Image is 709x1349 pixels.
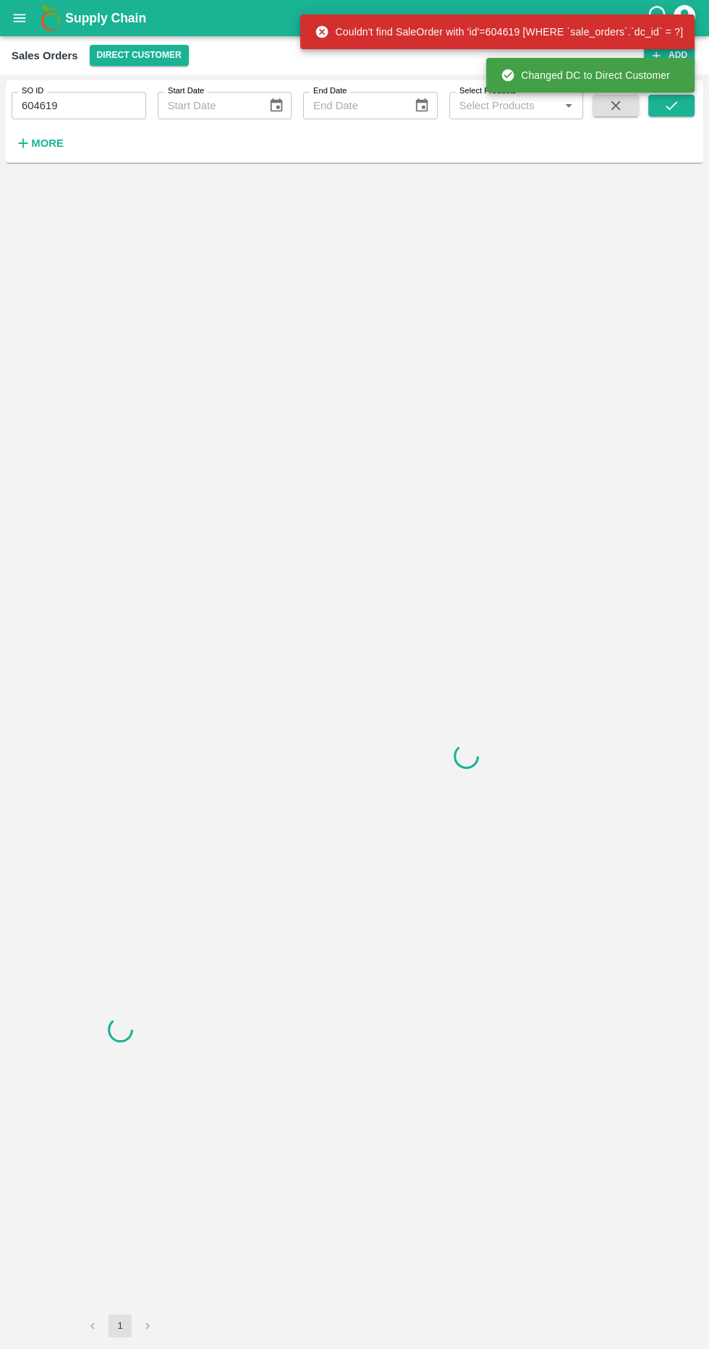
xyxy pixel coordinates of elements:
[454,96,556,115] input: Select Products
[303,92,402,119] input: End Date
[12,92,146,119] input: Enter SO ID
[65,8,646,28] a: Supply Chain
[3,1,36,35] button: open drawer
[12,46,78,65] div: Sales Orders
[168,85,204,97] label: Start Date
[109,1314,132,1337] button: page 1
[90,45,189,66] button: Select DC
[313,85,347,97] label: End Date
[263,92,290,119] button: Choose date
[459,85,516,97] label: Select Products
[22,85,43,97] label: SO ID
[408,92,436,119] button: Choose date
[671,3,697,33] div: account of current user
[79,1314,161,1337] nav: pagination navigation
[315,19,683,45] div: Couldn't find SaleOrder with 'id'=604619 [WHERE `sale_orders`.`dc_id` = ?]
[31,137,64,149] strong: More
[12,131,67,156] button: More
[559,96,578,115] button: Open
[158,92,257,119] input: Start Date
[646,5,671,31] div: customer-support
[36,4,65,33] img: logo
[65,11,146,25] b: Supply Chain
[501,62,670,88] div: Changed DC to Direct Customer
